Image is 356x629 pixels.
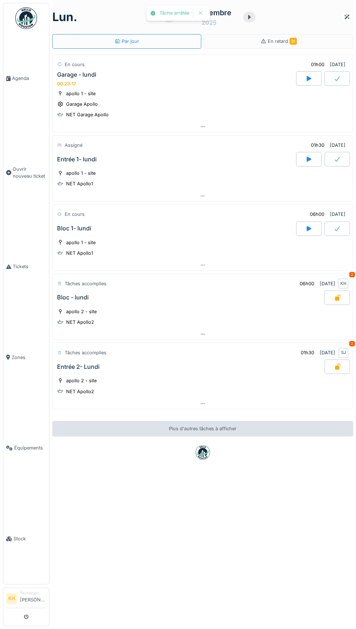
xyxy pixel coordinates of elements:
div: Assigné [65,142,82,149]
div: NET Apollo2 [66,388,94,395]
a: Ouvrir nouveau ticket [3,124,49,222]
div: [DATE] [320,349,335,356]
a: Zones [3,312,49,403]
span: Stock [13,535,46,542]
div: 01h30 [311,142,324,149]
li: [PERSON_NAME] [20,590,46,606]
div: [DATE] [320,280,335,287]
div: apollo 1 - site [66,170,96,177]
div: Technicien [20,590,46,596]
div: Tâches accomplies [65,280,106,287]
img: badge-BVDL4wpA.svg [195,445,210,460]
a: Équipements [3,403,49,493]
div: apollo 2 - site [66,377,97,384]
div: 01h00 [311,61,324,68]
div: Par jour [114,38,139,45]
a: Stock [3,493,49,584]
span: Zones [12,354,46,361]
div: SJ [338,348,348,358]
div: Garage Apollo [66,101,98,108]
div: apollo 1 - site [66,90,96,97]
div: 01h30 [301,349,314,356]
div: [DATE] [330,211,345,218]
span: Équipements [14,444,46,451]
div: [DATE] [330,61,345,68]
span: Ouvrir nouveau ticket [13,166,46,180]
div: En cours [65,61,85,68]
div: Tâche arrêtée [159,10,189,16]
h1: lun. [52,10,77,24]
span: Tickets [13,263,46,270]
div: 2025 [202,18,217,27]
span: 31 [290,38,297,45]
div: 06h00 [300,280,314,287]
a: Agenda [3,33,49,124]
div: 2 [349,272,355,277]
div: Entrée 2- Lundi [57,363,100,370]
div: Bloc - lundi [57,294,89,301]
div: apollo 1 - site [66,239,96,246]
span: Agenda [12,75,46,82]
div: apollo 2 - site [66,308,97,315]
span: En retard [268,39,297,44]
div: 06h00 [310,211,324,218]
div: Plus d'autres tâches à afficher [52,421,353,436]
div: KH [338,278,348,289]
a: KH Technicien[PERSON_NAME] [6,590,46,608]
div: NET Apollo1 [66,180,93,187]
div: Bloc 1- lundi [57,225,91,232]
div: 00:23:17 [57,81,76,86]
div: [DATE] [330,142,345,149]
div: Entrée 1- lundi [57,156,97,163]
div: NET Apollo2 [66,319,94,326]
div: NET Apollo1 [66,250,93,257]
div: Garage - lundi [57,71,96,78]
img: Badge_color-CXgf-gQk.svg [15,7,37,29]
div: Tâches accomplies [65,349,106,356]
a: Tickets [3,221,49,312]
li: KH [6,593,17,604]
div: NET Garage Apollo [66,111,109,118]
div: En cours [65,211,85,218]
div: 2 [349,341,355,346]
